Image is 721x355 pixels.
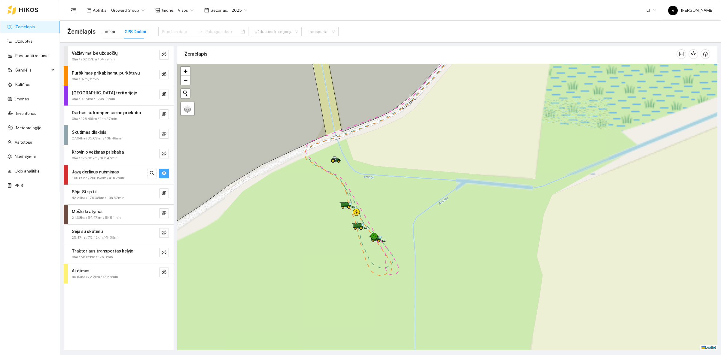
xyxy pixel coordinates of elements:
[72,215,121,221] span: 21.38ha / 54.47km / 5h 54min
[677,49,686,59] button: column-width
[16,125,41,130] a: Meteorologija
[677,52,686,57] span: column-width
[72,116,117,122] span: 0ha / 128.49km / 14h 57min
[162,250,166,256] span: eye-invisible
[646,6,656,15] span: LT
[162,191,166,196] span: eye-invisible
[198,29,203,34] span: to
[15,53,50,58] a: Panaudoti resursai
[159,90,169,99] button: eye-invisible
[72,268,90,273] strong: Akėjimas
[15,96,29,101] a: Įmonės
[184,67,187,75] span: +
[15,154,36,159] a: Nustatymai
[87,8,91,13] span: layout
[159,248,169,257] button: eye-invisible
[64,46,174,66] div: Važiavimai be užduočių0ha / 262.27km / 64h 9mineye-invisible
[72,155,117,161] span: 0ha / 125.35km / 10h 47min
[72,136,122,141] span: 27.94ha / 35.63km / 13h 48min
[159,169,169,178] button: eye
[71,8,76,13] span: menu-fold
[184,45,677,63] div: Žemėlapis
[159,109,169,119] button: eye-invisible
[15,64,50,76] span: Sandėlis
[232,6,247,15] span: 2025
[162,171,166,176] span: eye
[181,102,194,115] a: Layers
[162,52,166,58] span: eye-invisible
[72,96,115,102] span: 0ha / 9.35km / 120h 13min
[67,4,79,16] button: menu-fold
[72,170,119,174] strong: Javų derliaus nuėmimas
[162,210,166,216] span: eye-invisible
[147,169,157,178] button: search
[64,106,174,125] div: Darbas su kompensacine priekaba0ha / 128.49km / 14h 57mineye-invisible
[72,235,120,240] span: 25.17ha / 75.42km / 4h 39min
[159,50,169,60] button: eye-invisible
[15,82,30,87] a: Kultūros
[111,6,145,15] span: Groward Group
[64,185,174,204] div: Sėja. Strip till42.24ha / 179.38km / 19h 57mineye-invisible
[162,92,166,97] span: eye-invisible
[64,66,174,86] div: Purškimas prikabinamu purkštuvu0ha / 0km / 5mineye-invisible
[178,6,193,15] span: Visos
[64,264,174,283] div: Akėjimas40.63ha / 72.2km / 4h 58mineye-invisible
[672,6,674,15] span: V
[72,249,133,253] strong: Traktoriaus transportas kelyje
[64,225,174,244] div: Sėja su skutimu25.17ha / 75.42km / 4h 39mineye-invisible
[159,228,169,238] button: eye-invisible
[162,28,196,35] input: Pradžios data
[15,24,35,29] a: Žemėlapis
[125,28,146,35] div: GPS Darbai
[15,169,40,173] a: Ūkio analitika
[162,72,166,78] span: eye-invisible
[72,274,118,280] span: 40.63ha / 72.2km / 4h 58min
[159,129,169,139] button: eye-invisible
[205,28,239,35] input: Pabaigos data
[64,125,174,145] div: Skutimas diskinis27.94ha / 35.63km / 13h 48mineye-invisible
[701,345,716,350] a: Leaflet
[211,7,228,14] span: Sezonas :
[181,76,190,85] a: Zoom out
[181,89,190,98] button: Initiate a new search
[72,90,137,95] strong: [GEOGRAPHIC_DATA] teritorijoje
[64,86,174,106] div: [GEOGRAPHIC_DATA] teritorijoje0ha / 9.35km / 120h 13mineye-invisible
[72,195,124,201] span: 42.24ha / 179.38km / 19h 57min
[162,7,174,14] span: Įmonė :
[72,57,115,62] span: 0ha / 262.27km / 64h 9min
[15,183,23,188] a: PPIS
[72,76,99,82] span: 0ha / 0km / 5min
[64,205,174,224] div: Mėšlo kratymas21.38ha / 54.47km / 5h 54mineye-invisible
[159,208,169,218] button: eye-invisible
[72,254,113,260] span: 0ha / 56.82km / 17h 8min
[16,111,36,116] a: Inventorius
[64,165,174,185] div: Javų derliaus nuėmimas100.89ha / 208.64km / 41h 2minsearcheye
[181,67,190,76] a: Zoom in
[72,51,117,56] strong: Važiavimai be užduočių
[159,188,169,198] button: eye-invisible
[162,151,166,157] span: eye-invisible
[15,140,32,145] a: Vartotojai
[159,70,169,79] button: eye-invisible
[72,150,124,155] strong: Krovinio vežimas priekaba
[15,39,32,44] a: Užduotys
[162,270,166,276] span: eye-invisible
[93,7,108,14] span: Aplinka :
[64,145,174,165] div: Krovinio vežimas priekaba0ha / 125.35km / 10h 47mineye-invisible
[150,171,154,176] span: search
[159,268,169,277] button: eye-invisible
[72,209,104,214] strong: Mėšlo kratymas
[72,189,97,194] strong: Sėja. Strip till
[103,28,115,35] div: Laukai
[184,76,187,84] span: −
[72,229,103,234] strong: Sėja su skutimu
[162,112,166,117] span: eye-invisible
[162,131,166,137] span: eye-invisible
[198,29,203,34] span: swap-right
[668,8,713,13] span: [PERSON_NAME]
[162,230,166,236] span: eye-invisible
[204,8,209,13] span: calendar
[64,244,174,264] div: Traktoriaus transportas kelyje0ha / 56.82km / 17h 8mineye-invisible
[72,130,106,135] strong: Skutimas diskinis
[72,110,141,115] strong: Darbas su kompensacine priekaba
